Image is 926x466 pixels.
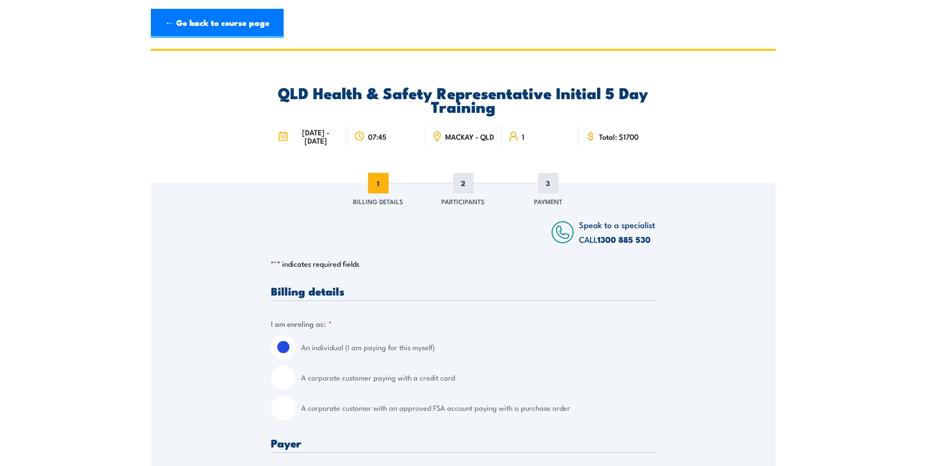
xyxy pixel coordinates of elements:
label: A corporate customer with an approved FSA account paying with a purchase order [301,396,655,420]
span: Billing Details [353,196,403,206]
span: Payment [534,196,562,206]
p: " " indicates required fields [271,259,655,269]
span: 1 [368,173,389,193]
span: MACKAY - QLD [445,132,494,141]
label: A corporate customer paying with a credit card [301,365,655,390]
span: Participants [441,196,485,206]
span: 07:45 [368,132,387,141]
span: Speak to a specialist CALL [579,218,655,245]
span: Total: $1700 [599,132,638,141]
span: 3 [538,173,558,193]
a: ← Go back to course page [151,9,284,38]
legend: I am enroling as: [271,318,332,329]
h3: Payer [271,437,655,448]
h3: Billing details [271,285,655,297]
a: 1300 885 530 [597,233,651,246]
label: An individual (I am paying for this myself) [301,335,655,360]
span: [DATE] - [DATE] [291,128,341,145]
span: 2 [453,173,473,193]
span: 1 [522,132,524,141]
h2: QLD Health & Safety Representative Initial 5 Day Training [271,85,655,113]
